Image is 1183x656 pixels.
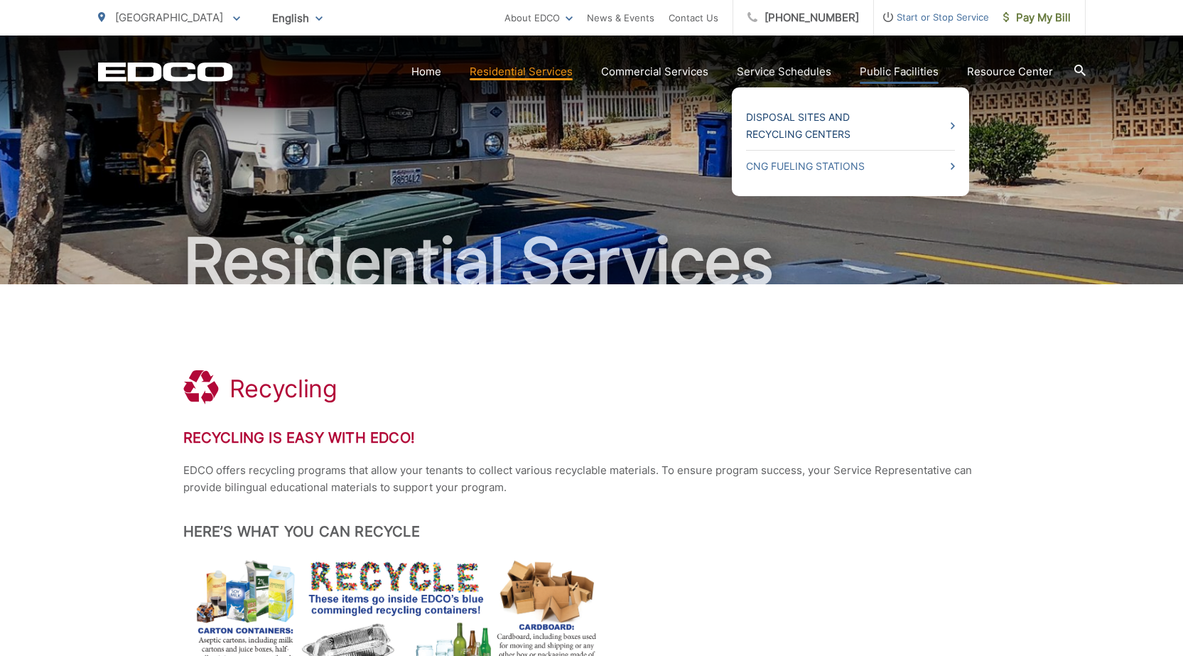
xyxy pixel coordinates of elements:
[183,429,416,446] strong: Recycling is Easy with EDCO!
[261,6,333,31] span: English
[98,226,1086,297] h2: Residential Services
[470,63,573,80] a: Residential Services
[115,11,223,24] span: [GEOGRAPHIC_DATA]
[587,9,654,26] a: News & Events
[229,375,337,403] h1: Recycling
[601,63,708,80] a: Commercial Services
[504,9,573,26] a: About EDCO
[860,63,939,80] a: Public Facilities
[98,62,233,82] a: EDCD logo. Return to the homepage.
[737,63,831,80] a: Service Schedules
[669,9,718,26] a: Contact Us
[411,63,441,80] a: Home
[967,63,1053,80] a: Resource Center
[1003,9,1071,26] span: Pay My Bill
[746,158,955,175] a: CNG Fueling Stations
[183,523,1000,540] h2: Here’s What You Can Recycle
[746,109,955,143] a: Disposal Sites and Recycling Centers
[183,462,1000,496] p: EDCO offers recycling programs that allow your tenants to collect various recyclable materials. T...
